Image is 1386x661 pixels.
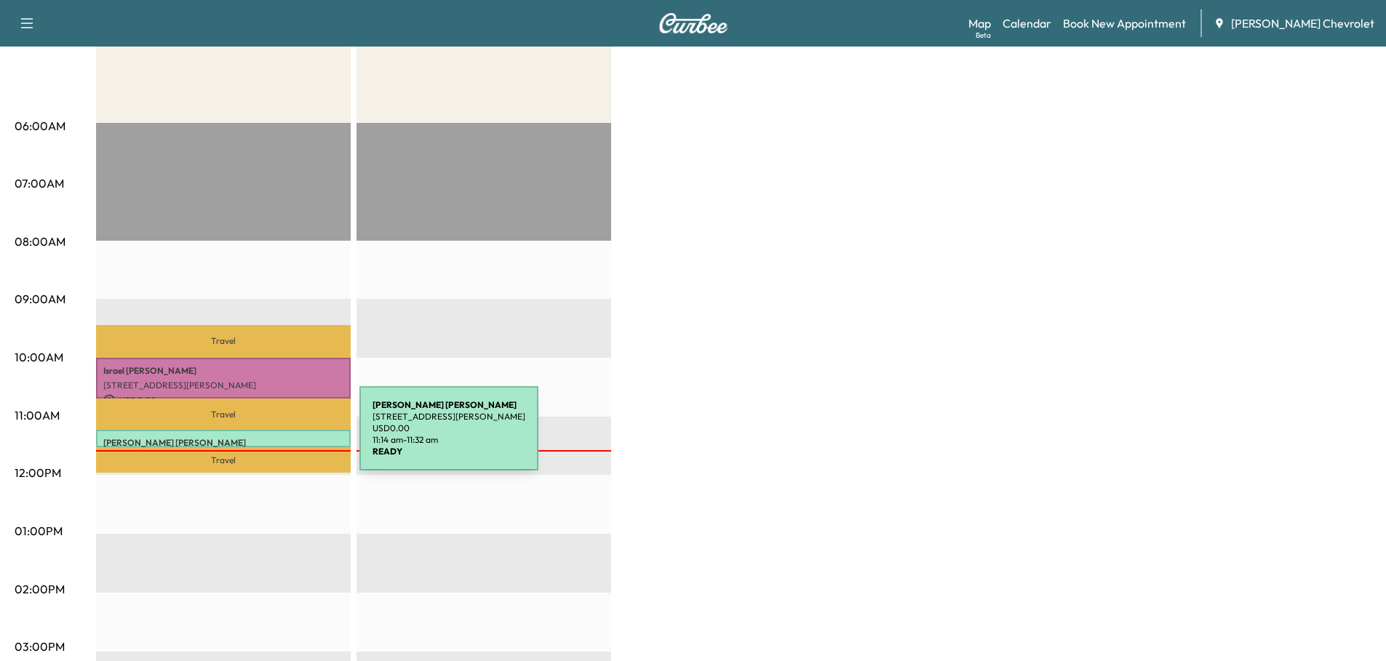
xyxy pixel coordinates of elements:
div: Beta [976,30,991,41]
p: 09:00AM [15,290,65,308]
p: Travel [96,325,351,357]
a: MapBeta [968,15,991,32]
p: [PERSON_NAME] [PERSON_NAME] [103,437,343,449]
p: 10:00AM [15,348,63,366]
p: 03:00PM [15,638,65,655]
p: Israel [PERSON_NAME] [103,365,343,377]
p: 08:00AM [15,233,65,250]
p: USD 0.00 [103,394,343,407]
a: Book New Appointment [1063,15,1186,32]
p: Travel [96,398,351,430]
p: 01:00PM [15,522,63,540]
p: 12:00PM [15,464,61,481]
p: 06:00AM [15,117,65,135]
p: 07:00AM [15,175,64,192]
p: Travel [96,447,351,473]
p: [STREET_ADDRESS][PERSON_NAME] [103,380,343,391]
img: Curbee Logo [658,13,728,33]
span: [PERSON_NAME] Chevrolet [1231,15,1374,32]
a: Calendar [1003,15,1051,32]
p: 11:00AM [15,406,60,424]
p: 02:00PM [15,580,65,598]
